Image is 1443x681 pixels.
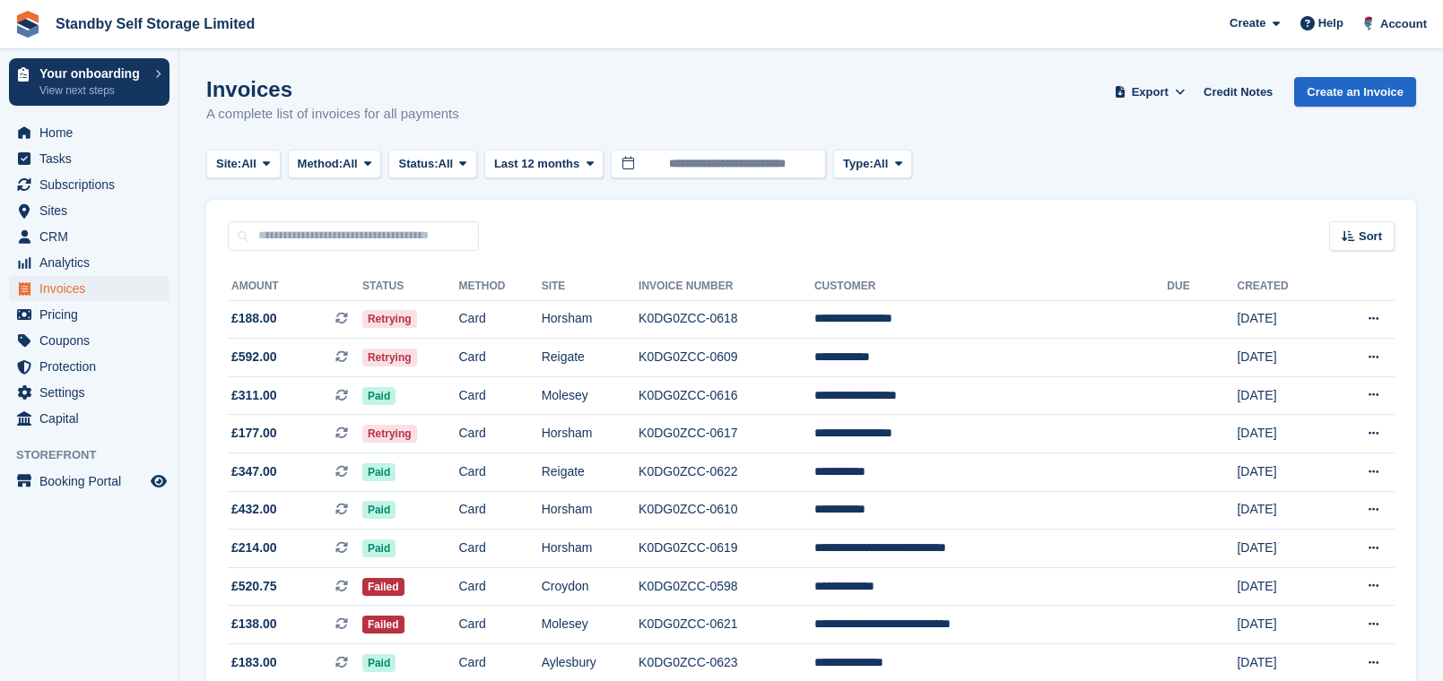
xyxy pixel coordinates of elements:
[458,376,541,415] td: Card
[9,276,170,301] a: menu
[639,606,814,644] td: K0DG0ZCC-0621
[228,272,362,301] th: Amount
[398,155,438,173] span: Status:
[458,272,541,301] th: Method
[362,539,396,557] span: Paid
[9,224,170,249] a: menu
[1237,376,1327,415] td: [DATE]
[439,155,454,173] span: All
[288,150,382,179] button: Method: All
[639,567,814,606] td: K0DG0ZCC-0598
[542,415,639,453] td: Horsham
[39,406,147,431] span: Capital
[542,606,639,644] td: Molesey
[343,155,358,173] span: All
[231,653,277,672] span: £183.00
[484,150,604,179] button: Last 12 months
[458,339,541,377] td: Card
[9,380,170,405] a: menu
[362,425,417,443] span: Retrying
[231,309,277,328] span: £188.00
[1360,14,1378,32] img: Glenn Fisher
[216,155,241,173] span: Site:
[362,463,396,481] span: Paid
[362,349,417,366] span: Retrying
[39,469,147,494] span: Booking Portal
[1132,83,1169,101] span: Export
[458,606,541,644] td: Card
[1237,272,1327,301] th: Created
[1237,339,1327,377] td: [DATE]
[39,67,146,80] p: Your onboarding
[1237,491,1327,530] td: [DATE]
[1237,530,1327,568] td: [DATE]
[9,328,170,353] a: menu
[494,155,579,173] span: Last 12 months
[39,82,146,99] p: View next steps
[814,272,1167,301] th: Customer
[362,616,404,634] span: Failed
[1237,606,1327,644] td: [DATE]
[833,150,912,179] button: Type: All
[231,577,277,596] span: £520.75
[39,302,147,327] span: Pricing
[1359,228,1382,246] span: Sort
[639,530,814,568] td: K0DG0ZCC-0619
[206,77,459,101] h1: Invoices
[542,272,639,301] th: Site
[231,462,277,481] span: £347.00
[362,310,417,328] span: Retrying
[39,354,147,379] span: Protection
[1167,272,1237,301] th: Due
[542,453,639,492] td: Reigate
[362,501,396,519] span: Paid
[1237,300,1327,339] td: [DATE]
[639,300,814,339] td: K0DG0ZCC-0618
[458,491,541,530] td: Card
[362,654,396,672] span: Paid
[1318,14,1343,32] span: Help
[388,150,476,179] button: Status: All
[874,155,889,173] span: All
[1230,14,1265,32] span: Create
[542,339,639,377] td: Reigate
[1294,77,1416,107] a: Create an Invoice
[231,386,277,405] span: £311.00
[458,530,541,568] td: Card
[48,9,262,39] a: Standby Self Storage Limited
[9,250,170,275] a: menu
[9,172,170,197] a: menu
[458,567,541,606] td: Card
[542,376,639,415] td: Molesey
[639,491,814,530] td: K0DG0ZCC-0610
[206,150,281,179] button: Site: All
[39,120,147,145] span: Home
[1196,77,1280,107] a: Credit Notes
[9,198,170,223] a: menu
[639,453,814,492] td: K0DG0ZCC-0622
[231,539,277,557] span: £214.00
[843,155,874,173] span: Type:
[231,500,277,519] span: £432.00
[639,376,814,415] td: K0DG0ZCC-0616
[9,302,170,327] a: menu
[298,155,343,173] span: Method:
[639,339,814,377] td: K0DG0ZCC-0609
[542,567,639,606] td: Croydon
[458,453,541,492] td: Card
[362,272,459,301] th: Status
[1237,567,1327,606] td: [DATE]
[1380,15,1427,33] span: Account
[39,250,147,275] span: Analytics
[9,146,170,171] a: menu
[542,300,639,339] td: Horsham
[542,530,639,568] td: Horsham
[9,406,170,431] a: menu
[1110,77,1189,107] button: Export
[206,104,459,125] p: A complete list of invoices for all payments
[39,380,147,405] span: Settings
[231,348,277,366] span: £592.00
[39,198,147,223] span: Sites
[39,224,147,249] span: CRM
[14,11,41,38] img: stora-icon-8386f47178a22dfd0bd8f6a31ec36ba5ce8667c1dd55bd0f319d3a0aa187defe.svg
